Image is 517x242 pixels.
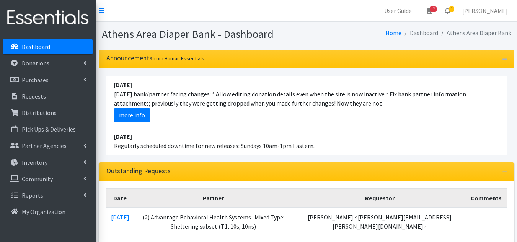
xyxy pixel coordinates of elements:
h3: Outstanding Requests [106,167,171,175]
p: Distributions [22,109,57,117]
a: Distributions [3,105,93,120]
a: Requests [3,89,93,104]
li: Athens Area Diaper Bank [438,28,511,39]
strong: [DATE] [114,81,132,89]
a: Inventory [3,155,93,170]
li: Regularly scheduled downtime for new releases: Sundays 10am-1pm Eastern. [106,127,507,155]
a: Purchases [3,72,93,88]
a: [PERSON_NAME] [456,3,514,18]
p: Pick Ups & Deliveries [22,125,76,133]
a: User Guide [378,3,418,18]
th: Partner [134,188,293,208]
a: Reports [3,188,93,203]
p: Donations [22,59,49,67]
span: 1 [449,6,454,12]
li: Dashboard [401,28,438,39]
a: My Organization [3,204,93,219]
a: Community [3,171,93,187]
strong: [DATE] [114,133,132,140]
a: Partner Agencies [3,138,93,153]
p: Requests [22,93,46,100]
a: Pick Ups & Deliveries [3,122,93,137]
p: Inventory [22,159,47,166]
h3: Announcements [106,54,204,62]
p: Partner Agencies [22,142,67,149]
img: HumanEssentials [3,5,93,31]
a: [DATE] [111,213,129,221]
th: Date [106,188,134,208]
h1: Athens Area Diaper Bank - Dashboard [102,28,304,41]
p: Dashboard [22,43,50,50]
p: Reports [22,192,43,199]
li: [DATE] bank/partner facing changes: * Allow editing donation details even when the site is now in... [106,76,507,127]
a: Home [385,29,401,37]
td: [PERSON_NAME] <[PERSON_NAME][EMAIL_ADDRESS][PERSON_NAME][DOMAIN_NAME]> [293,208,466,236]
p: My Organization [22,208,65,216]
td: (2) Advantage Behavioral Health Systems- Mixed Type: Sheltering subset (T1, 10s; 10ns) [134,208,293,236]
a: more info [114,108,150,122]
th: Comments [466,188,506,208]
a: 12 [421,3,439,18]
p: Community [22,175,53,183]
a: 1 [439,3,456,18]
small: from Human Essentials [152,55,204,62]
p: Purchases [22,76,49,84]
a: Dashboard [3,39,93,54]
a: Donations [3,55,93,71]
span: 12 [430,6,437,12]
th: Requestor [293,188,466,208]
